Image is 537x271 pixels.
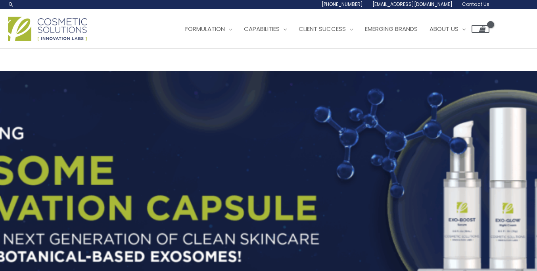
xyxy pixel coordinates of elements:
span: [PHONE_NUMBER] [322,1,363,8]
a: View Shopping Cart, empty [472,25,489,33]
span: Capabilities [244,25,280,33]
nav: Site Navigation [173,17,489,41]
span: Emerging Brands [365,25,418,33]
a: Search icon link [8,1,14,8]
span: Formulation [185,25,225,33]
span: [EMAIL_ADDRESS][DOMAIN_NAME] [372,1,453,8]
span: Client Success [299,25,346,33]
a: Capabilities [238,17,293,41]
a: Client Success [293,17,359,41]
a: Formulation [179,17,238,41]
a: Emerging Brands [359,17,424,41]
img: Cosmetic Solutions Logo [8,17,87,41]
span: About Us [430,25,458,33]
span: Contact Us [462,1,489,8]
a: About Us [424,17,472,41]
